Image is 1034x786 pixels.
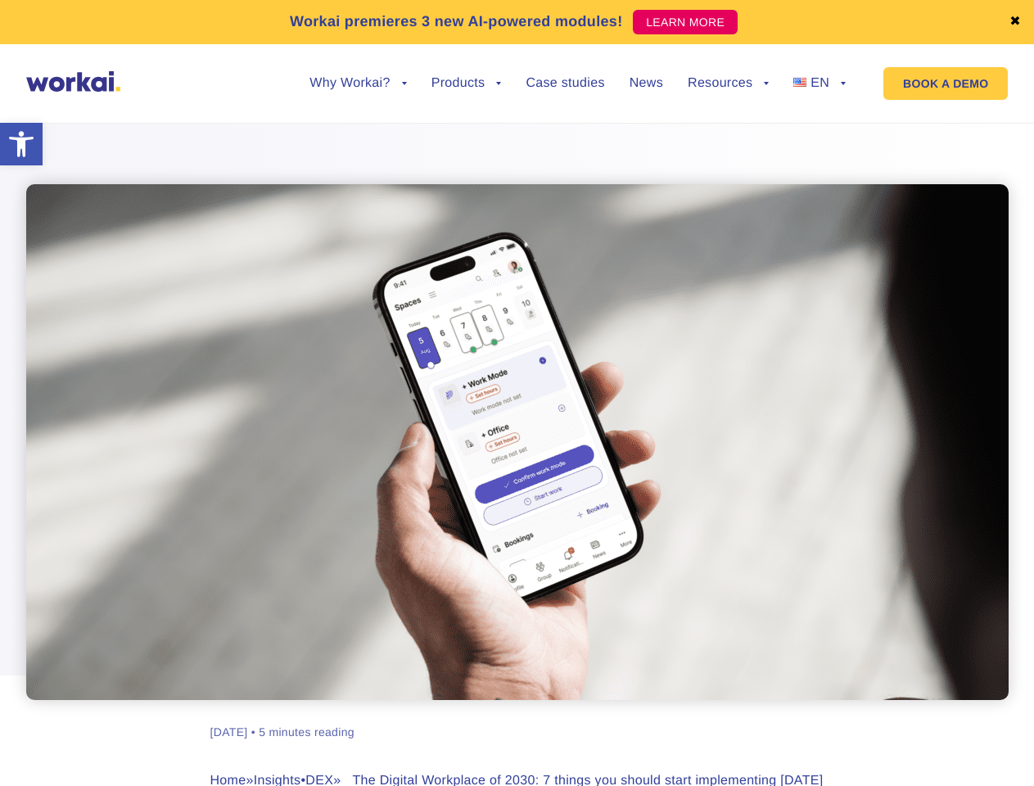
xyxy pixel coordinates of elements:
[688,77,769,90] a: Resources
[630,77,663,90] a: News
[810,76,829,90] span: EN
[526,77,604,90] a: Case studies
[1009,16,1021,29] a: ✖
[210,725,354,740] div: [DATE] • 5 minutes reading
[633,10,738,34] a: LEARN MORE
[431,77,502,90] a: Products
[290,11,623,33] p: Workai premieres 3 new AI-powered modules!
[309,77,406,90] a: Why Workai?
[793,77,846,90] a: EN
[883,67,1008,100] a: BOOK A DEMO
[26,184,1009,700] img: cyfrowe środowisko pracy 2030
